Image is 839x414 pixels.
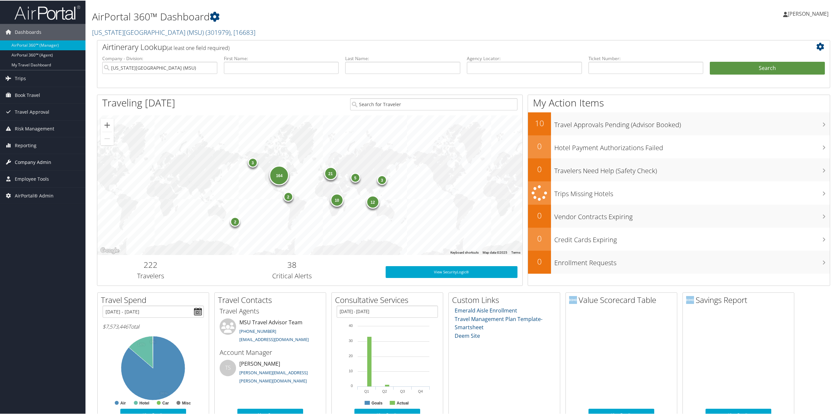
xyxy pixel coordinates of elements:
[15,153,51,170] span: Company Admin
[15,86,40,103] span: Book Travel
[511,250,520,254] a: Terms (opens in new tab)
[15,23,41,40] span: Dashboards
[102,271,199,280] h3: Travelers
[349,368,353,372] tspan: 10
[330,193,344,206] div: 10
[528,135,830,158] a: 0Hotel Payment Authorizations Failed
[208,271,376,280] h3: Critical Alerts
[455,306,517,313] a: Emerald Aisle Enrollment
[364,389,369,393] text: Q1
[396,400,409,405] text: Actual
[216,318,324,345] li: MSU Travel Advisor Team
[239,369,308,383] a: [PERSON_NAME][EMAIL_ADDRESS][PERSON_NAME][DOMAIN_NAME]
[15,170,49,187] span: Employee Tools
[452,294,560,305] h2: Custom Links
[528,250,830,273] a: 0Enrollment Requests
[99,246,121,254] img: Google
[230,27,255,36] span: , [ 16683 ]
[467,55,582,61] label: Agency Locator:
[345,55,460,61] label: Last Name:
[350,172,360,182] div: 5
[349,353,353,357] tspan: 20
[554,185,830,198] h3: Trips Missing Hotels
[103,322,128,330] span: $7,573,446
[554,208,830,221] h3: Vendor Contracts Expiring
[351,383,353,387] tspan: 0
[450,250,479,254] button: Keyboard shortcuts
[528,227,830,250] a: 0Credit Cards Expiring
[349,338,353,342] tspan: 30
[101,131,114,145] button: Zoom out
[208,259,376,270] h2: 38
[686,295,694,303] img: domo-logo.png
[686,294,794,305] h2: Savings Report
[377,174,387,184] div: 3
[554,116,830,129] h3: Travel Approvals Pending (Advisor Booked)
[248,157,258,167] div: 3
[366,195,379,208] div: 12
[528,117,551,128] h2: 10
[15,187,54,203] span: AirPortal® Admin
[270,165,289,185] div: 164
[528,95,830,109] h1: My Action Items
[335,294,443,305] h2: Consultative Services
[230,216,240,226] div: 2
[324,166,337,179] div: 21
[15,103,49,120] span: Travel Approval
[150,339,156,343] tspan: 0%
[182,400,191,405] text: Misc
[167,44,229,51] span: (at least one field required)
[283,191,293,201] div: 2
[138,342,145,346] tspan: 14%
[528,209,551,220] h2: 0
[386,265,517,277] a: View SecurityLogic®
[554,231,830,244] h3: Credit Cards Expiring
[15,137,36,153] span: Reporting
[15,120,54,136] span: Risk Management
[788,10,828,17] span: [PERSON_NAME]
[569,295,577,303] img: domo-logo.png
[102,95,175,109] h1: Traveling [DATE]
[92,27,255,36] a: [US_STATE][GEOGRAPHIC_DATA] (MSU)
[216,359,324,386] li: [PERSON_NAME]
[483,250,507,254] span: Map data ©2025
[455,315,542,331] a: Travel Management Plan Template- Smartsheet
[528,232,551,243] h2: 0
[554,139,830,152] h3: Hotel Payment Authorizations Failed
[162,400,169,405] text: Car
[99,246,121,254] a: Open this area in Google Maps (opens a new window)
[205,27,230,36] span: ( 301979 )
[220,306,321,315] h3: Travel Agents
[528,140,551,151] h2: 0
[569,294,677,305] h2: Value Scorecard Table
[218,294,326,305] h2: Travel Contacts
[554,254,830,267] h3: Enrollment Requests
[528,112,830,135] a: 10Travel Approvals Pending (Advisor Booked)
[101,294,209,305] h2: Travel Spend
[120,400,126,405] text: Air
[239,336,309,342] a: [EMAIL_ADDRESS][DOMAIN_NAME]
[528,181,830,204] a: Trips Missing Hotels
[382,389,387,393] text: Q2
[528,158,830,181] a: 0Travelers Need Help (Safety Check)
[15,70,26,86] span: Trips
[220,347,321,356] h3: Account Manager
[350,98,517,110] input: Search for Traveler
[554,162,830,175] h3: Travelers Need Help (Safety Check)
[528,255,551,266] h2: 0
[102,259,199,270] h2: 222
[220,359,236,376] div: TS
[400,389,405,393] text: Q3
[103,322,204,330] h6: Total
[160,391,168,395] tspan: 86%
[102,55,217,61] label: Company - Division:
[92,9,587,23] h1: AirPortal 360™ Dashboard
[455,332,480,339] a: Deem Site
[101,118,114,131] button: Zoom in
[372,400,383,405] text: Goals
[139,400,149,405] text: Hotel
[710,61,825,74] button: Search
[102,41,764,52] h2: Airtinerary Lookup
[349,323,353,327] tspan: 40
[528,163,551,174] h2: 0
